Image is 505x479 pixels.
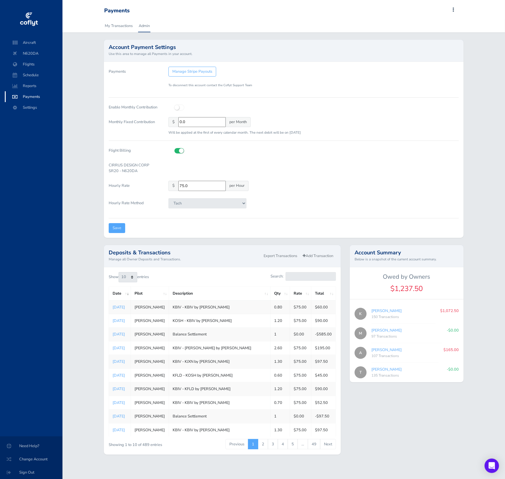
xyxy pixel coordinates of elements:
[169,300,271,314] td: KBIV - KBIV by [PERSON_NAME]
[270,328,290,341] td: 1
[290,382,311,396] td: $75.00
[131,314,169,328] td: [PERSON_NAME]
[131,410,169,423] td: [PERSON_NAME]
[290,423,311,437] td: $75.00
[371,347,402,353] a: [PERSON_NAME]
[311,382,336,396] td: $90.00
[311,355,336,368] td: $97.50
[290,328,311,341] td: $0.00
[290,396,311,409] td: $75.00
[308,439,320,449] a: 49
[270,410,290,423] td: 1
[104,160,164,176] label: CIRRUS DESIGN CORP SR20 - N620DA
[290,314,311,328] td: $75.00
[290,341,311,355] td: $75.00
[350,283,464,294] div: $1,237.50
[11,80,56,91] span: Reports
[290,410,311,423] td: $0.00
[355,308,367,320] span: K
[7,454,55,465] span: Change Account
[290,300,311,314] td: $75.00
[355,327,367,339] span: M
[113,400,125,405] a: [DATE]
[104,8,130,14] div: Payments
[169,396,271,409] td: KBIV - KBIV by [PERSON_NAME]
[270,300,290,314] td: 0.80
[355,250,459,255] h2: Account Summary
[278,439,288,449] a: 4
[138,19,150,32] a: Admin
[113,345,125,351] a: [DATE]
[225,117,251,127] span: per Month
[290,355,311,368] td: $75.00
[113,318,125,323] a: [DATE]
[248,439,258,449] a: 1
[109,287,131,300] th: Date: activate to sort column ascending
[270,423,290,437] td: 1.30
[168,130,301,135] small: Will be applied at the first of every calendar month. The next debit will be on [DATE]
[169,382,271,396] td: KBIV - KFLD by [PERSON_NAME]
[104,146,164,156] label: Flight Billing
[447,366,459,372] p: -$0.00
[371,334,442,340] div: 97 Transactions
[270,382,290,396] td: 1.20
[131,328,169,341] td: [PERSON_NAME]
[440,308,459,314] p: $1,072.50
[371,367,402,372] a: [PERSON_NAME]
[290,368,311,382] td: $75.00
[485,459,499,473] div: Open Intercom Messenger
[270,314,290,328] td: 1.20
[131,341,169,355] td: [PERSON_NAME]
[169,314,271,328] td: KOSH - KBIV by [PERSON_NAME]
[270,341,290,355] td: 2.60
[371,328,402,333] a: [PERSON_NAME]
[11,102,56,113] span: Settings
[109,44,459,50] h2: Account Payment Settings
[320,439,336,449] a: Next
[169,328,271,341] td: Balance Settlement
[131,368,169,382] td: [PERSON_NAME]
[258,439,268,449] a: 2
[131,382,169,396] td: [PERSON_NAME]
[131,287,169,300] th: Pilot: activate to sort column ascending
[268,439,278,449] a: 3
[261,252,300,260] a: Export Transactions
[443,347,459,353] p: $165.00
[169,355,271,368] td: KBIV - KJXN by [PERSON_NAME]
[113,305,125,310] a: [DATE]
[168,67,216,77] a: Manage Stripe Payouts
[447,327,459,333] p: -$0.00
[104,117,164,136] label: Monthly Fixed Contribution
[355,347,367,359] span: A
[371,353,439,359] div: 107 Transactions
[109,67,126,77] label: Payments
[311,314,336,328] td: $90.00
[270,368,290,382] td: 0.60
[104,198,164,213] label: Hourly Rate Method
[104,181,164,193] label: Hourly Rate
[169,368,271,382] td: KFLD - KOSH by [PERSON_NAME]
[311,341,336,355] td: $195.00
[311,328,336,341] td: -$585.00
[169,410,271,423] td: Balance Settlement
[169,341,271,355] td: KBIV - [PERSON_NAME] by [PERSON_NAME]
[109,256,261,262] small: Manage all Owner Deposits and Transactions.
[104,102,164,112] label: Enable Monthly Contribution
[288,439,298,449] a: 5
[311,396,336,409] td: $52.50
[113,373,125,378] a: [DATE]
[119,272,137,282] select: Showentries
[169,423,271,437] td: KBIV - KBIV by [PERSON_NAME]
[109,438,199,448] div: Showing 1 to 10 of 489 entries
[290,287,311,300] th: Rate: activate to sort column ascending
[131,423,169,437] td: [PERSON_NAME]
[168,117,179,127] span: $
[300,252,336,260] a: Add Transaction
[19,11,39,29] img: coflyt logo
[109,51,459,56] small: Use this area to manage all Payments in your account.
[113,386,125,392] a: [DATE]
[113,332,125,337] a: [DATE]
[104,19,133,32] a: My Transactions
[270,287,290,300] th: Qty: activate to sort column ascending
[270,396,290,409] td: 0.70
